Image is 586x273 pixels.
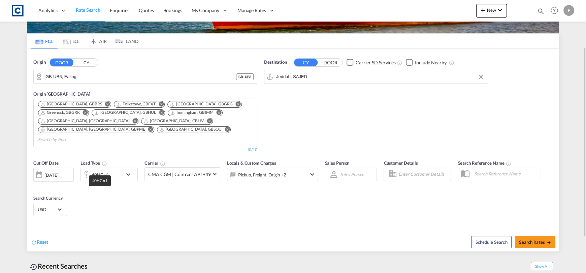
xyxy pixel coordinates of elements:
md-icon: icon-backup-restore [30,263,38,271]
div: Bristol, GBBRS [40,101,102,107]
div: 40HC x1icon-chevron-down [80,168,138,181]
button: Note: By default Schedule search will only considerorigin ports, destination ports and cut off da... [471,236,512,248]
span: Quotes [139,7,154,13]
div: Press delete to remove this chip. [40,127,146,132]
div: Greenock, GBGRK [40,110,80,115]
input: Search by Port [276,72,484,82]
button: Remove [212,110,222,116]
div: Liverpool, GBLIV [143,118,204,124]
button: Remove [101,101,111,108]
span: Cut Off Date [33,160,59,166]
div: Origin DOOR CY GB-UB6, EalingOrigin [GEOGRAPHIC_DATA] Chips container. Use arrow keys to select c... [27,49,559,251]
span: Help [549,5,560,16]
span: My Company [192,7,219,14]
span: Locals & Custom Charges [227,160,276,166]
span: Search Reference Name [458,160,511,166]
div: Press delete to remove this chip. [170,101,234,107]
div: [DATE] [33,168,74,182]
button: Remove [128,118,138,125]
span: Origin [GEOGRAPHIC_DATA] [33,91,90,97]
md-select: Sales Person [339,169,365,179]
md-tab-item: LAND [111,34,138,48]
md-tab-item: FCL [31,34,58,48]
button: CY [294,59,318,66]
input: Search by Door [45,72,236,82]
md-tab-item: AIR [85,34,111,48]
md-icon: icon-magnify [537,7,545,15]
div: 40HC x1 [92,170,109,179]
div: Press delete to remove this chip. [40,110,81,115]
div: Pickup Freight Origin Origin Custom Factory Stuffingicon-chevron-down [227,168,318,181]
div: Press delete to remove this chip. [40,101,103,107]
md-datepicker: Select [33,181,38,190]
md-icon: icon-chevron-down [308,170,316,178]
button: DOOR [319,59,342,66]
span: Carrier [144,160,165,166]
div: F [563,5,574,16]
button: Clear Input [476,72,486,82]
span: Search Rates [519,239,551,245]
button: Remove [202,118,213,125]
span: Search Currency [33,196,63,201]
button: CY [74,59,98,66]
md-icon: The selected Trucker/Carrierwill be displayed in the rate results If the rates are from another f... [160,161,165,166]
input: Enter Customer Details [398,169,449,179]
div: Carrier SD Services [356,59,396,66]
button: DOOR [50,59,73,66]
span: USD [38,206,57,212]
span: Destination [264,59,287,66]
div: 10/10 [247,147,257,153]
md-chips-wrap: Chips container. Use arrow keys to select chips. [37,99,254,145]
span: Load Type [80,160,107,166]
button: Remove [154,101,164,108]
span: Show All [531,262,553,270]
md-icon: icon-airplane [89,37,97,42]
button: Remove [220,127,230,133]
md-icon: Unchecked: Ignores neighbouring ports when fetching rates.Checked : Includes neighbouring ports w... [449,60,454,65]
md-input-container: GB-UB6, Ealing [34,70,257,83]
span: 40HC x1 [92,178,107,183]
md-icon: icon-information-outline [102,161,107,166]
md-icon: Unchecked: Search for CY (Container Yard) services for all selected carriers.Checked : Search for... [397,60,402,65]
md-icon: icon-arrow-right [547,240,551,245]
span: Manage Rates [237,7,266,14]
md-icon: icon-chevron-down [124,170,136,178]
md-icon: icon-chevron-down [496,6,504,14]
md-icon: icon-refresh [31,239,37,245]
span: Origin [33,59,45,66]
md-checkbox: Checkbox No Ink [406,59,447,66]
div: Help [549,5,563,17]
span: New [479,7,504,13]
div: London Gateway Port, GBLGP [40,118,129,124]
div: [DATE] [44,172,58,178]
span: Rate Search [76,7,100,13]
div: Southampton, GBSOU [159,127,222,132]
span: GB - UB6 [238,74,251,79]
div: Pickup Freight Origin Origin Custom Factory Stuffing [238,170,286,179]
input: Chips input. [38,134,102,145]
md-select: Select Currency: $ USDUnited States Dollar [37,204,63,214]
div: Hull, GBHUL [94,110,156,115]
div: Include Nearby [415,59,447,66]
div: icon-magnify [537,7,545,18]
img: 1fdb9190129311efbfaf67cbb4249bed.jpeg [10,3,25,18]
input: Search Reference Name [470,169,540,179]
div: Grangemouth, GBGRG [170,101,233,107]
button: icon-plus 400-fgNewicon-chevron-down [476,4,507,18]
button: Remove [78,110,89,116]
md-input-container: Jeddah, SAJED [264,70,488,83]
span: Analytics [38,7,58,14]
div: Press delete to remove this chip. [143,118,205,124]
div: Immingham, GBIMM [170,110,213,115]
md-tab-item: LCL [58,34,85,48]
span: Bookings [163,7,182,13]
button: Remove [231,101,241,108]
button: Remove [144,127,154,133]
span: Sales Person [325,160,349,166]
div: Press delete to remove this chip. [159,127,223,132]
md-pagination-wrapper: Use the left and right arrow keys to navigate between tabs [31,34,138,48]
span: Reset [37,239,48,245]
span: Customer Details [384,160,418,166]
md-icon: Your search will be saved by the below given name [506,161,511,166]
span: CMA CGM | Contract API +49 [148,171,210,178]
